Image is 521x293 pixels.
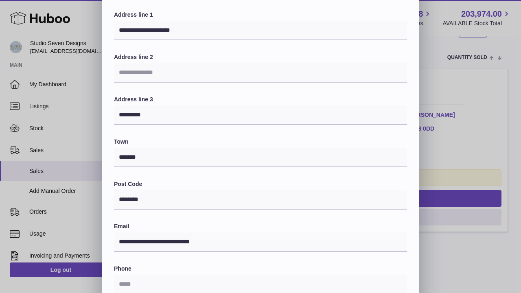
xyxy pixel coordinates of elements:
[114,11,407,19] label: Address line 1
[114,138,407,146] label: Town
[114,180,407,188] label: Post Code
[114,53,407,61] label: Address line 2
[114,265,407,273] label: Phone
[114,96,407,103] label: Address line 3
[114,223,407,230] label: Email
